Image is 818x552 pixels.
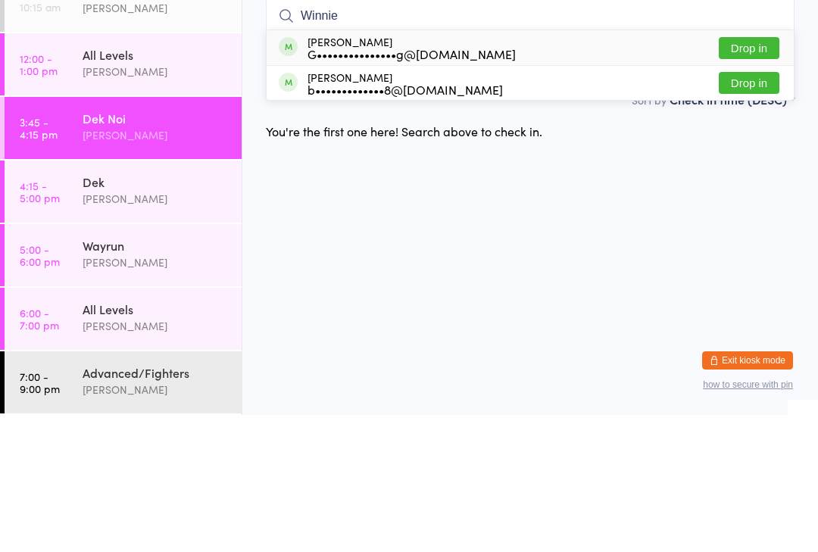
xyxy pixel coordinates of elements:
[308,173,516,197] div: [PERSON_NAME]
[20,17,94,42] div: Events for
[20,317,60,341] time: 4:15 - 5:00 pm
[308,185,516,197] div: G•••••••••••••••g@[DOMAIN_NAME]
[20,62,59,86] time: 6:00 - 6:45 am
[83,247,229,264] div: Dek Noi
[83,73,229,90] div: [PERSON_NAME]
[703,516,793,527] button: how to secure with pin
[266,260,542,276] div: You're the first one here! Search above to check in.
[83,183,229,200] div: All Levels
[20,189,58,214] time: 12:00 - 1:00 pm
[5,107,242,169] a: 9:30 -10:15 am[PERSON_NAME][PERSON_NAME]
[308,220,503,232] div: b•••••••••••••8@[DOMAIN_NAME]
[5,488,242,550] a: 7:00 -9:00 pmAdvanced/Fighters[PERSON_NAME]
[266,21,795,46] h2: Dek Noi Check-in
[266,136,795,170] input: Search
[83,518,229,535] div: [PERSON_NAME]
[83,391,229,408] div: [PERSON_NAME]
[20,253,58,277] time: 3:45 - 4:15 pm
[5,234,242,296] a: 3:45 -4:15 pmDek Noi[PERSON_NAME]
[308,208,503,232] div: [PERSON_NAME]
[266,69,771,84] span: [PERSON_NAME]
[5,170,242,232] a: 12:00 -1:00 pmAll Levels[PERSON_NAME]
[20,507,60,532] time: 7:00 - 9:00 pm
[109,17,184,42] div: At
[20,126,61,150] time: 9:30 - 10:15 am
[266,54,771,69] span: [DATE] 3:45pm
[83,136,229,154] div: [PERSON_NAME]
[83,501,229,518] div: Advanced/Fighters
[5,425,242,487] a: 6:00 -7:00 pmAll Levels[PERSON_NAME]
[83,264,229,281] div: [PERSON_NAME]
[702,488,793,507] button: Exit kiosk mode
[83,200,229,217] div: [PERSON_NAME]
[719,209,779,231] button: Drop in
[719,174,779,196] button: Drop in
[266,84,771,99] span: Ground Floor
[83,374,229,391] div: Wayrun
[20,380,60,404] time: 5:00 - 6:00 pm
[83,454,229,472] div: [PERSON_NAME]
[266,99,795,114] span: Kids Muay Thai
[83,327,229,345] div: [PERSON_NAME]
[5,298,242,360] a: 4:15 -5:00 pmDek[PERSON_NAME]
[83,438,229,454] div: All Levels
[109,42,184,58] div: Any location
[5,43,242,105] a: 6:00 -6:45 am[PERSON_NAME][PERSON_NAME]
[5,361,242,423] a: 5:00 -6:00 pmWayrun[PERSON_NAME]
[20,444,59,468] time: 6:00 - 7:00 pm
[20,42,57,58] a: [DATE]
[83,120,229,136] div: [PERSON_NAME]
[83,310,229,327] div: Dek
